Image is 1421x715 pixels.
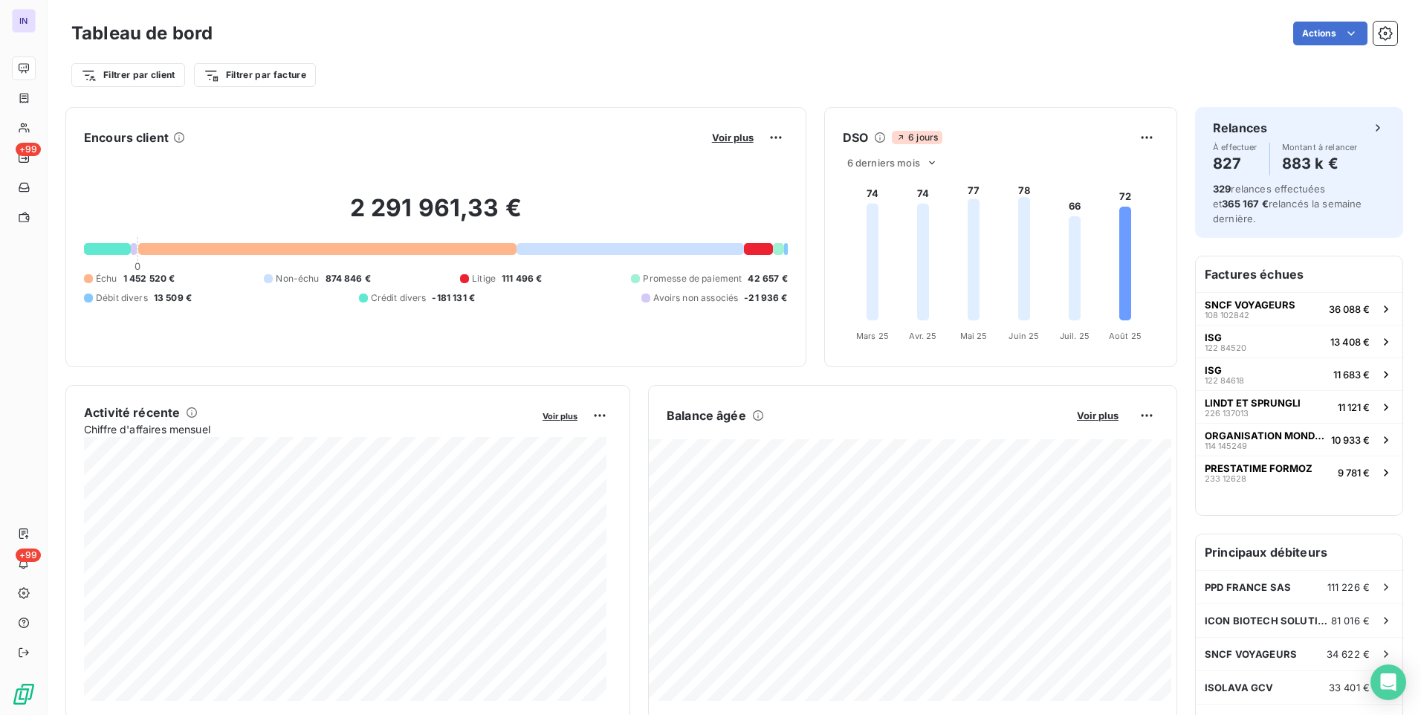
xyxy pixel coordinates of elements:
[1205,648,1297,660] span: SNCF VOYAGEURS
[1331,434,1370,446] span: 10 933 €
[1196,534,1402,570] h6: Principaux débiteurs
[12,146,35,169] a: +99
[892,131,942,144] span: 6 jours
[1329,682,1370,693] span: 33 401 €
[1205,299,1295,311] span: SNCF VOYAGEURS
[1205,364,1222,376] span: ISG
[1196,325,1402,357] button: ISG122 8452013 408 €
[1213,152,1257,175] h4: 827
[432,291,475,305] span: -181 131 €
[538,409,582,422] button: Voir plus
[154,291,192,305] span: 13 509 €
[71,63,185,87] button: Filtrer par client
[543,411,577,421] span: Voir plus
[1205,397,1301,409] span: LINDT ET SPRUNGLI
[708,131,758,144] button: Voir plus
[123,272,175,285] span: 1 452 520 €
[653,291,738,305] span: Avoirs non associés
[1205,615,1331,627] span: ICON BIOTECH SOLUTION
[1338,467,1370,479] span: 9 781 €
[135,260,140,272] span: 0
[1338,401,1370,413] span: 11 121 €
[959,331,987,341] tspan: Mai 25
[1213,183,1362,224] span: relances effectuées et relancés la semaine dernière.
[1077,410,1119,421] span: Voir plus
[643,272,742,285] span: Promesse de paiement
[1205,430,1325,441] span: ORGANISATION MONDIALE DE LA [DEMOGRAPHIC_DATA]
[1205,581,1291,593] span: PPD FRANCE SAS
[84,129,169,146] h6: Encours client
[12,682,36,706] img: Logo LeanPay
[1327,648,1370,660] span: 34 622 €
[84,404,180,421] h6: Activité récente
[502,272,542,285] span: 111 496 €
[1009,331,1039,341] tspan: Juin 25
[1196,357,1402,390] button: ISG122 8461811 683 €
[847,157,920,169] span: 6 derniers mois
[276,272,319,285] span: Non-échu
[1072,409,1123,422] button: Voir plus
[744,291,787,305] span: -21 936 €
[712,132,754,143] span: Voir plus
[1222,198,1268,210] span: 365 167 €
[1205,409,1249,418] span: 226 137013
[1293,22,1367,45] button: Actions
[1196,390,1402,423] button: LINDT ET SPRUNGLI226 13701311 121 €
[96,272,117,285] span: Échu
[1060,331,1090,341] tspan: Juil. 25
[1333,369,1370,381] span: 11 683 €
[1196,423,1402,456] button: ORGANISATION MONDIALE DE LA [DEMOGRAPHIC_DATA]114 14524910 933 €
[909,331,936,341] tspan: Avr. 25
[1205,311,1249,320] span: 108 102842
[472,272,496,285] span: Litige
[1205,441,1247,450] span: 114 145249
[96,291,148,305] span: Débit divers
[1213,183,1231,195] span: 329
[1205,331,1222,343] span: ISG
[194,63,316,87] button: Filtrer par facture
[748,272,787,285] span: 42 657 €
[12,9,36,33] div: IN
[371,291,427,305] span: Crédit divers
[1196,292,1402,325] button: SNCF VOYAGEURS108 10284236 088 €
[1282,152,1358,175] h4: 883 k €
[1331,615,1370,627] span: 81 016 €
[84,421,532,437] span: Chiffre d'affaires mensuel
[16,549,41,562] span: +99
[84,193,788,238] h2: 2 291 961,33 €
[1205,474,1246,483] span: 233 12628
[326,272,371,285] span: 874 846 €
[1205,376,1244,385] span: 122 84618
[71,20,213,47] h3: Tableau de bord
[1370,664,1406,700] div: Open Intercom Messenger
[1282,143,1358,152] span: Montant à relancer
[1205,343,1246,352] span: 122 84520
[1109,331,1142,341] tspan: Août 25
[1330,336,1370,348] span: 13 408 €
[1327,581,1370,593] span: 111 226 €
[16,143,41,156] span: +99
[1196,256,1402,292] h6: Factures échues
[1213,143,1257,152] span: À effectuer
[1205,682,1274,693] span: ISOLAVA GCV
[1196,456,1402,488] button: PRESTATIME FORMOZ233 126289 781 €
[1213,119,1267,137] h6: Relances
[1329,303,1370,315] span: 36 088 €
[856,331,889,341] tspan: Mars 25
[1205,462,1312,474] span: PRESTATIME FORMOZ
[667,407,746,424] h6: Balance âgée
[843,129,868,146] h6: DSO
